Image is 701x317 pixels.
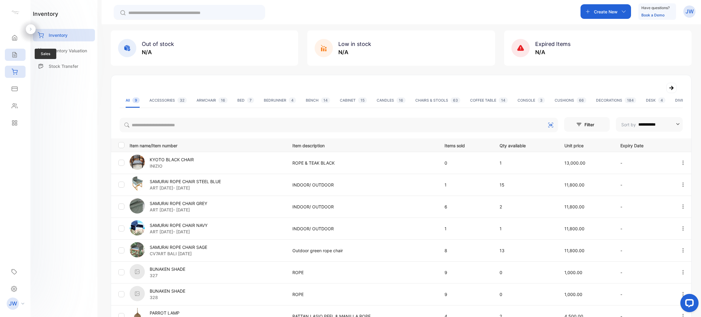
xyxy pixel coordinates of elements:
[500,269,552,276] p: 0
[445,225,487,232] p: 1
[292,269,432,276] p: ROPE
[358,97,367,103] span: 15
[150,272,185,279] p: 327
[445,269,487,276] p: 9
[625,97,636,103] span: 184
[535,41,570,47] span: Expired Items
[150,310,180,316] p: PARROT LAMP
[535,48,570,56] p: N/A
[445,160,487,166] p: 0
[594,9,618,15] p: Create New
[396,97,406,103] span: 16
[500,160,552,166] p: 1
[620,225,668,232] p: -
[620,204,668,210] p: -
[415,98,460,103] div: CHAIRS & STOOLS
[620,291,668,298] p: -
[130,155,145,170] img: item
[658,97,665,103] span: 4
[518,98,545,103] div: CONSOLE
[49,32,68,38] p: Inventory
[132,97,140,103] span: 9
[564,248,584,253] span: 11,800.00
[451,97,460,103] span: 63
[564,204,584,209] span: 11,800.00
[292,247,432,254] p: Outdoor green rope chair
[49,47,87,54] p: Inventory Valuation
[564,141,608,149] p: Unit price
[11,8,20,17] img: logo
[564,160,585,165] span: 13,000.00
[177,97,187,103] span: 32
[35,49,56,59] span: Sales
[264,98,296,103] div: BEDRUNNER
[500,291,552,298] p: 0
[445,291,487,298] p: 9
[130,220,145,235] img: item
[150,244,207,250] p: SAMURAI ROPE CHAIR SAGE
[292,291,432,298] p: ROPE
[338,41,371,47] span: Low in stock
[445,182,487,188] p: 1
[33,10,58,18] h1: inventory
[445,247,487,254] p: 8
[150,288,185,294] p: BUNAKEN SHADE
[292,141,432,149] p: Item description
[306,98,330,103] div: BENCH
[500,141,552,149] p: Qty available
[292,182,432,188] p: INDOOR/ OUTDOOR
[500,225,552,232] p: 1
[675,291,701,317] iframe: LiveChat chat widget
[142,41,174,47] span: Out of stock
[130,242,145,257] img: item
[683,4,696,19] button: JW
[218,97,228,103] span: 16
[616,117,683,132] button: Sort by
[620,141,668,149] p: Expiry Date
[338,48,371,56] p: N/A
[581,4,631,19] button: Create New
[470,98,508,103] div: COFFEE TABLE
[620,269,668,276] p: -
[685,8,694,16] p: JW
[150,250,207,257] p: CV7ART BALI [DATE]
[596,98,636,103] div: DECORATIONS
[292,160,432,166] p: ROPE & TEAK BLACK
[292,225,432,232] p: INDOOR/ OUTDOOR
[142,48,174,56] p: N/A
[150,207,207,213] p: ART [DATE]- [DATE]
[150,266,185,272] p: BUNAKEN SHADE
[445,141,487,149] p: Items sold
[445,204,487,210] p: 6
[130,286,145,301] img: item
[126,98,140,103] div: All
[9,300,17,308] p: JW
[500,247,552,254] p: 13
[130,141,285,149] p: Item name/Item number
[150,163,194,169] p: INIZIO
[620,182,668,188] p: -
[564,182,584,187] span: 11,800.00
[33,44,95,57] a: Inventory Valuation
[150,185,221,191] p: ART [DATE]- [DATE]
[377,98,406,103] div: CANDLES
[620,160,668,166] p: -
[555,98,586,103] div: CUSHIONS
[130,198,145,214] img: item
[577,97,586,103] span: 66
[150,294,185,301] p: 328
[197,98,228,103] div: ARMCHAIR
[646,98,665,103] div: DESK
[292,204,432,210] p: INDOOR/ OUTDOOR
[130,264,145,279] img: item
[641,13,664,17] a: Book a Demo
[675,98,699,103] div: DIVIDER
[150,222,208,228] p: SAMURAI ROPE CHAIR NAVY
[321,97,330,103] span: 14
[538,97,545,103] span: 3
[150,178,221,185] p: SAMURAI ROPE CHAIR STEEL BLUE
[564,226,584,231] span: 11,800.00
[289,97,296,103] span: 4
[33,29,95,41] a: Inventory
